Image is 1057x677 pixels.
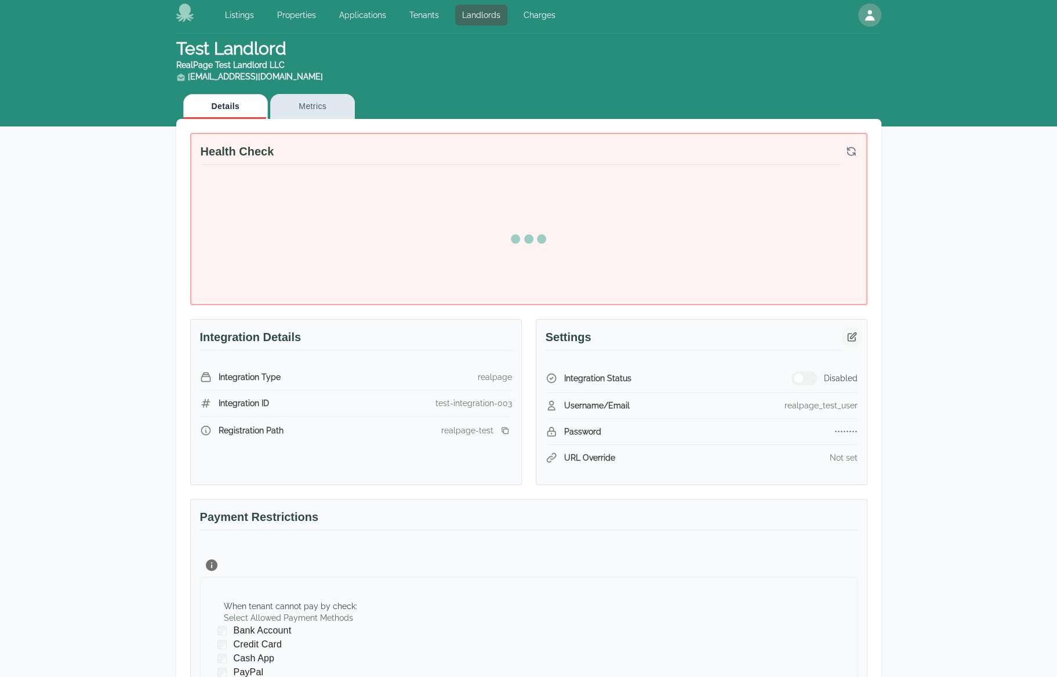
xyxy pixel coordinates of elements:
[564,426,601,437] span: Password
[217,626,227,635] input: Bank Account
[564,372,631,384] span: Integration Status
[188,72,323,81] a: [EMAIL_ADDRESS][DOMAIN_NAME]
[517,5,562,26] a: Charges
[201,143,841,165] h3: Health Check
[478,371,512,383] div: realpage
[218,5,261,26] a: Listings
[176,38,332,82] h1: Test Landlord
[234,651,275,665] span: Cash App
[441,425,493,436] div: realpage-test
[564,452,615,464] span: URL Override
[402,5,446,26] a: Tenants
[217,668,227,677] input: PayPal
[234,638,282,651] span: Credit Card
[834,426,858,437] div: ••••••••
[270,94,355,119] button: Metrics
[224,600,357,612] div: When tenant cannot pay by check :
[200,509,858,530] h3: Payment Restrictions
[176,59,332,71] div: RealPage Test Landlord LLC
[219,425,284,436] span: Registration Path
[219,371,281,383] span: Integration Type
[841,327,862,347] button: Edit integration credentials
[455,5,507,26] a: Landlords
[830,452,858,464] div: Not set
[270,5,323,26] a: Properties
[219,397,269,409] span: Integration ID
[217,654,227,663] input: Cash App
[234,624,292,638] span: Bank Account
[200,329,512,350] h3: Integration Details
[498,423,512,437] button: Copy registration link
[183,94,268,119] button: Details
[546,329,841,350] h3: Settings
[784,400,858,411] div: realpage_test_user
[224,612,357,624] label: Select Allowed Payment Methods
[332,5,393,26] a: Applications
[564,400,630,411] span: Username/Email
[217,640,227,649] input: Credit Card
[824,372,858,384] span: Disabled
[435,397,512,409] div: test-integration-003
